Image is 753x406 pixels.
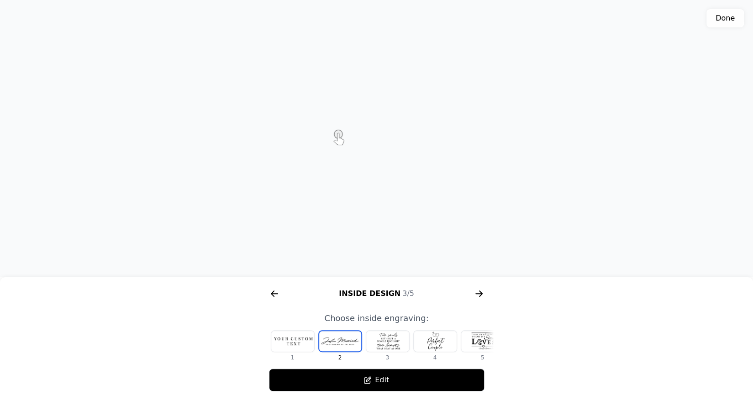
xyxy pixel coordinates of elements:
div: Inside Design [260,286,494,301]
div: 2 [318,354,362,361]
div: 1 [271,354,315,361]
span: 3/5 [402,289,414,298]
div: 4 [413,354,457,361]
button: Edit [269,369,484,391]
svg: arrow right short [267,286,282,301]
div: 5 [461,354,505,361]
svg: arrow right short [472,286,486,301]
button: Done [706,9,744,27]
div: 3 [366,354,410,361]
span: Choose inside engraving: [324,313,428,323]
